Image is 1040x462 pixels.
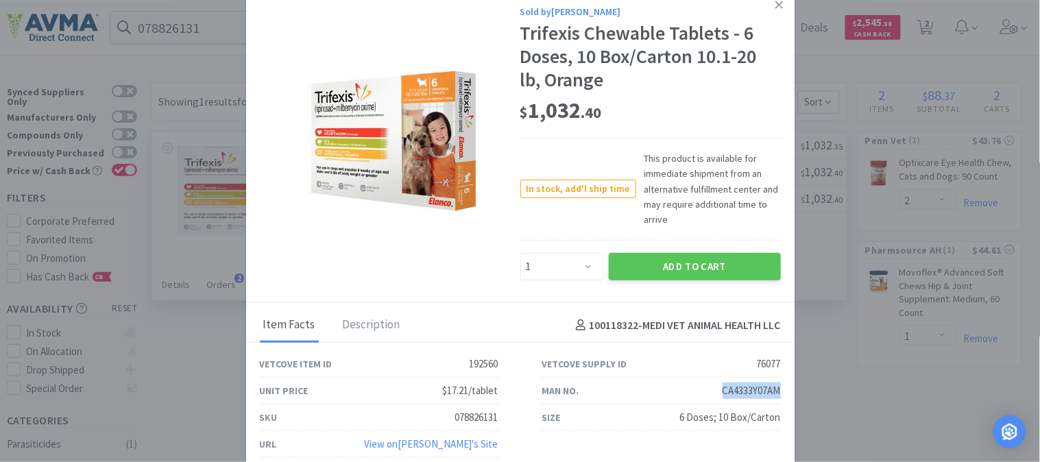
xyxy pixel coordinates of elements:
[636,151,781,228] span: This product is available for immediate shipment from an alternative fulfillment center and may r...
[723,382,781,399] div: CA4333Y07AM
[542,410,561,425] div: Size
[470,356,498,372] div: 192560
[260,356,332,372] div: Vetcove Item ID
[260,383,309,398] div: Unit Price
[520,97,602,124] span: 1,032
[542,383,579,398] div: Man No.
[260,437,277,452] div: URL
[757,356,781,372] div: 76077
[443,382,498,399] div: $17.21/tablet
[609,253,781,280] button: Add to Cart
[570,317,781,335] h4: 100118322 - MEDI VET ANIMAL HEALTH LLC
[542,356,627,372] div: Vetcove Supply ID
[260,410,278,425] div: SKU
[520,103,529,122] span: $
[680,409,781,426] div: 6 Doses; 10 Box/Carton
[260,308,319,343] div: Item Facts
[365,437,498,450] a: View on[PERSON_NAME]'s Site
[301,53,479,231] img: 03485416fbbb4e1ebd7123b3f0c408c1_76077.jpeg
[521,180,636,197] span: In stock, add'l ship time
[993,415,1026,448] div: Open Intercom Messenger
[455,409,498,426] div: 078826131
[520,4,781,19] div: Sold by [PERSON_NAME]
[339,308,404,343] div: Description
[520,22,781,91] div: Trifexis Chewable Tablets - 6 Doses, 10 Box/Carton 10.1-20 lb, Orange
[581,103,602,122] span: . 40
